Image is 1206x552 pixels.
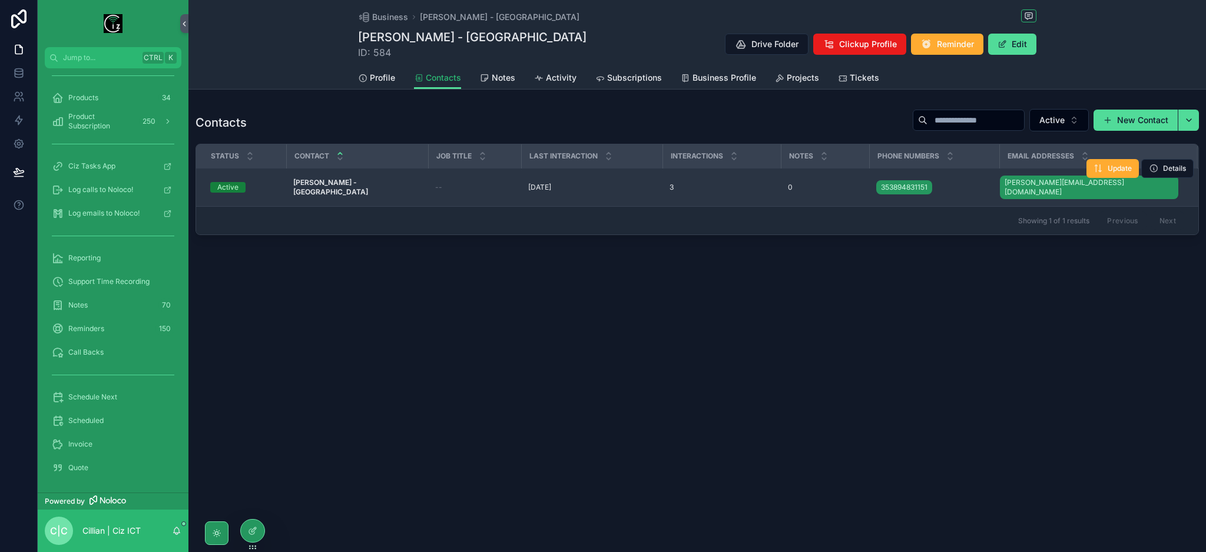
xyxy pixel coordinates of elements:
a: Business Profile [681,67,756,91]
span: Tickets [850,72,879,84]
span: Profile [370,72,395,84]
div: 70 [158,298,174,312]
p: [DATE] [528,183,551,192]
span: Support Time Recording [68,277,150,286]
a: Profile [358,67,395,91]
span: Call Backs [68,348,104,357]
a: Log emails to Noloco! [45,203,181,224]
h1: [PERSON_NAME] - [GEOGRAPHIC_DATA] [358,29,587,45]
span: -- [435,183,442,192]
a: Active [210,182,279,193]
span: Products [68,93,98,103]
a: Reminders150 [45,318,181,339]
a: [PERSON_NAME] - [GEOGRAPHIC_DATA] [420,11,579,23]
button: Drive Folder [725,34,809,55]
button: Clickup Profile [813,34,906,55]
span: Status [211,151,239,161]
span: Contacts [426,72,461,84]
a: Notes70 [45,295,181,316]
span: Contact [294,151,329,161]
span: Business [372,11,408,23]
a: Product Subscription250 [45,111,181,132]
span: Schedule Next [68,392,117,402]
a: Notes [480,67,515,91]
a: Reporting [45,247,181,269]
a: Contacts [414,67,461,90]
a: 353894831151 [876,178,992,197]
span: 3 [670,183,674,192]
a: [PERSON_NAME][EMAIL_ADDRESS][DOMAIN_NAME] [1000,173,1183,201]
a: Powered by [38,492,188,510]
span: Reminder [937,38,974,50]
span: K [166,53,175,62]
a: Projects [775,67,819,91]
span: Invoice [68,439,92,449]
a: Scheduled [45,410,181,431]
span: Interactions [671,151,723,161]
button: Reminder [911,34,983,55]
span: Email addresses [1008,151,1074,161]
button: Jump to...CtrlK [45,47,181,68]
span: Notes [492,72,515,84]
span: Active [1039,114,1065,126]
span: Activity [546,72,577,84]
span: Update [1108,164,1132,173]
span: Scheduled [68,416,104,425]
a: Business [358,11,408,23]
span: Details [1163,164,1186,173]
a: 353894831151 [876,180,932,194]
div: Active [217,182,238,193]
span: C|C [50,524,68,538]
span: Reporting [68,253,101,263]
a: Activity [534,67,577,91]
span: 0 [788,183,793,192]
strong: [PERSON_NAME] - [GEOGRAPHIC_DATA] [293,178,368,196]
a: [PERSON_NAME] - [GEOGRAPHIC_DATA] [293,178,421,197]
a: Support Time Recording [45,271,181,292]
span: Projects [787,72,819,84]
span: Subscriptions [607,72,662,84]
a: Schedule Next [45,386,181,408]
span: Clickup Profile [839,38,897,50]
span: Drive Folder [751,38,799,50]
span: 353894831151 [881,183,927,192]
button: Update [1086,159,1139,178]
p: Cillian | Ciz ICT [82,525,141,537]
img: App logo [104,14,122,33]
div: 150 [155,322,174,336]
span: Reminders [68,324,104,333]
span: Phone numbers [877,151,939,161]
span: [PERSON_NAME][EMAIL_ADDRESS][DOMAIN_NAME] [1005,178,1174,197]
a: Products34 [45,87,181,108]
a: Invoice [45,434,181,455]
button: Select Button [1029,109,1089,131]
a: 0 [788,183,862,192]
a: Tickets [838,67,879,91]
span: Product Subscription [68,112,134,131]
a: Log calls to Noloco! [45,179,181,200]
span: Ctrl [143,52,164,64]
a: Call Backs [45,342,181,363]
span: Business Profile [693,72,756,84]
div: 250 [139,114,159,128]
span: Notes [789,151,813,161]
a: -- [435,183,514,192]
span: Log calls to Noloco! [68,185,133,194]
a: Quote [45,457,181,478]
h1: Contacts [196,114,247,131]
span: Powered by [45,497,85,506]
button: New Contact [1094,110,1178,131]
span: Log emails to Noloco! [68,209,140,218]
span: Job Title [436,151,472,161]
span: Quote [68,463,88,472]
a: Ciz Tasks App [45,156,181,177]
button: Details [1141,159,1194,178]
a: [PERSON_NAME][EMAIL_ADDRESS][DOMAIN_NAME] [1000,176,1178,199]
span: Jump to... [63,53,138,62]
div: 34 [158,91,174,105]
a: Subscriptions [595,67,662,91]
a: [DATE] [528,183,655,192]
span: Notes [68,300,88,310]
